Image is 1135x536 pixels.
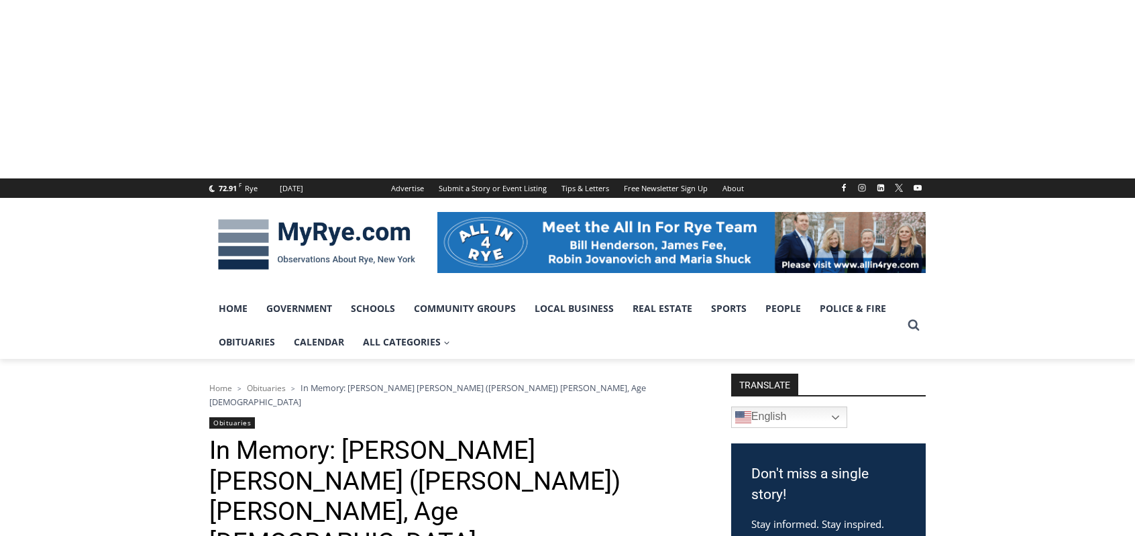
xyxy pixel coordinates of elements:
a: Real Estate [623,292,702,325]
span: 72.91 [219,183,237,193]
a: Tips & Letters [554,178,616,198]
a: People [756,292,810,325]
span: > [237,384,241,393]
nav: Breadcrumbs [209,381,696,409]
a: Government [257,292,341,325]
a: Instagram [854,180,870,196]
a: Police & Fire [810,292,896,325]
h3: Don't miss a single story! [751,464,906,506]
span: F [239,181,241,189]
a: Advertise [384,178,431,198]
a: X [891,180,907,196]
a: Obituaries [209,325,284,359]
span: All Categories [363,335,450,350]
a: Obituaries [247,382,286,394]
a: Home [209,382,232,394]
a: Local Business [525,292,623,325]
img: All in for Rye [437,212,926,272]
a: Sports [702,292,756,325]
a: About [715,178,751,198]
button: View Search Form [902,313,926,337]
a: Home [209,292,257,325]
a: Linkedin [873,180,889,196]
span: In Memory: [PERSON_NAME] [PERSON_NAME] ([PERSON_NAME]) [PERSON_NAME], Age [DEMOGRAPHIC_DATA] [209,382,646,407]
a: Obituaries [209,417,255,429]
div: [DATE] [280,182,303,195]
img: en [735,409,751,425]
a: Free Newsletter Sign Up [616,178,715,198]
a: Calendar [284,325,354,359]
a: YouTube [910,180,926,196]
img: MyRye.com [209,210,424,280]
span: > [291,384,295,393]
div: Rye [245,182,258,195]
a: Facebook [836,180,852,196]
a: Community Groups [404,292,525,325]
strong: TRANSLATE [731,374,798,395]
nav: Secondary Navigation [384,178,751,198]
a: Submit a Story or Event Listing [431,178,554,198]
a: Schools [341,292,404,325]
nav: Primary Navigation [209,292,902,360]
a: All Categories [354,325,460,359]
a: English [731,407,847,428]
